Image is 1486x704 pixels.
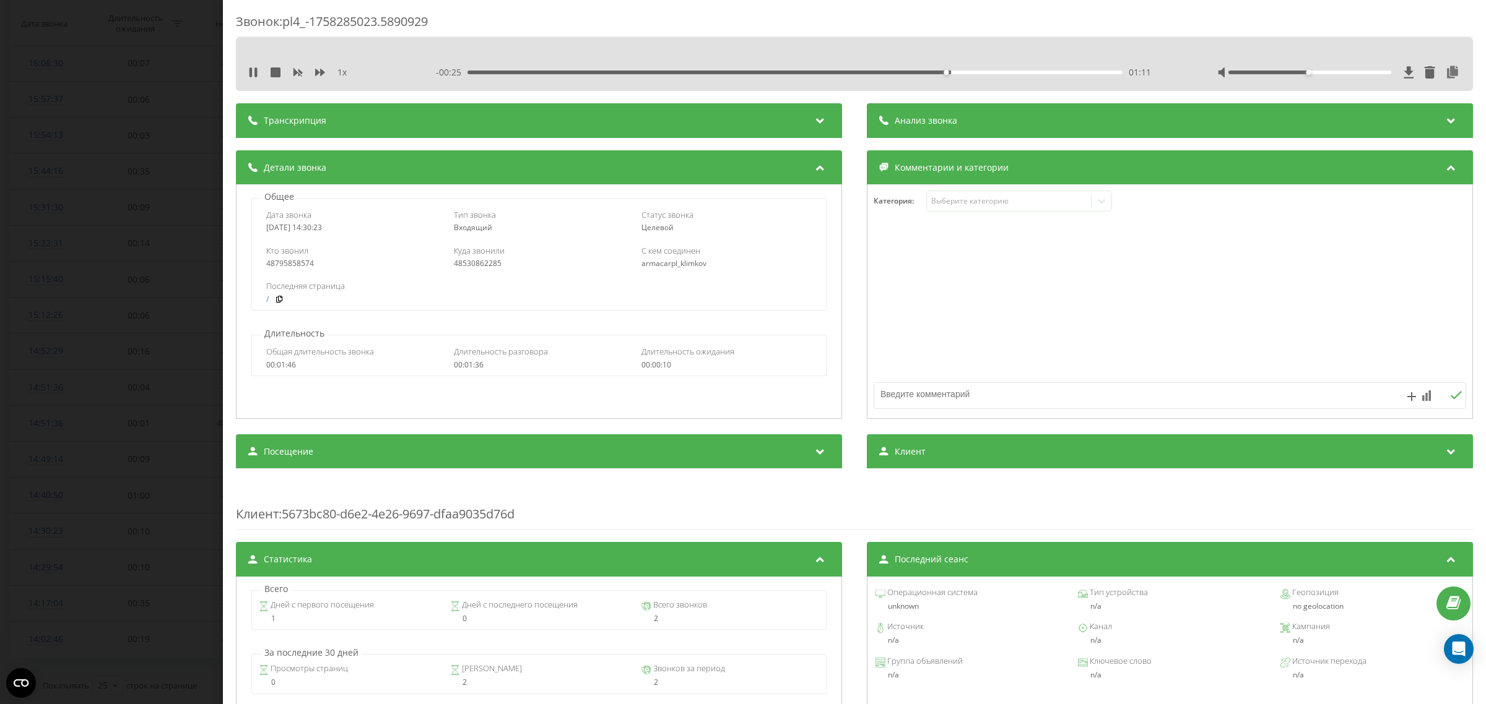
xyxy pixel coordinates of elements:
span: Общая длительность звонка [266,346,374,357]
span: Дней с первого посещения [269,599,374,611]
div: unknown [876,602,1059,611]
span: Дней с последнего посещения [460,599,578,611]
div: 0 [259,678,437,687]
button: Open CMP widget [6,668,36,698]
span: Кампания [1290,620,1330,633]
div: 00:01:46 [266,361,437,369]
span: Входящий [454,222,492,233]
span: Статус звонка [641,209,693,220]
div: : 5673bc80-d6e2-4e26-9697-dfaa9035d76d [236,481,1473,530]
span: Кто звонил [266,245,308,256]
span: Комментарии и категории [895,161,1009,174]
span: Транскрипция [264,114,326,127]
a: / [266,295,269,304]
div: no geolocation [1280,602,1464,611]
span: Геопозиция [1290,586,1339,599]
span: С кем соединен [641,245,700,256]
span: Дата звонка [266,209,311,220]
p: Общее [261,191,297,203]
span: [PERSON_NAME] [460,663,522,675]
div: n/a [876,671,1059,679]
div: n/a [1078,636,1262,645]
div: Звонок : pl4_-1758285023.5890929 [236,13,1473,37]
div: n/a [1078,602,1262,611]
span: Последний сеанс [895,553,968,565]
p: Длительность [261,327,328,340]
div: Accessibility label [944,70,949,75]
div: 1 [259,614,437,623]
div: 48530862285 [454,259,624,268]
p: За последние 30 дней [261,646,362,659]
span: Куда звонили [454,245,505,256]
span: Целевой [641,222,674,233]
div: Выберите категорию [931,196,1086,206]
span: 01:11 [1129,66,1151,79]
span: Звонков за период [651,663,725,675]
span: Источник [885,620,924,633]
div: [DATE] 14:30:23 [266,223,437,232]
span: Источник перехода [1290,655,1367,668]
div: 2 [641,678,819,687]
div: 00:01:36 [454,361,624,369]
span: Клиент [236,505,279,522]
div: 00:00:10 [641,361,812,369]
div: n/a [1293,671,1464,679]
span: Группа объявлений [885,655,963,668]
span: - 00:25 [436,66,467,79]
div: 0 [450,614,628,623]
span: 1 x [337,66,347,79]
div: n/a [1078,671,1262,679]
div: Open Intercom Messenger [1444,634,1474,664]
span: Последняя страница [266,280,345,291]
span: Детали звонка [264,161,326,174]
div: n/a [876,636,1059,645]
span: Длительность ожидания [641,346,734,357]
span: Ключевое слово [1088,655,1152,668]
span: Операционная система [885,586,978,599]
span: Посещение [264,445,313,458]
span: Анализ звонка [895,114,957,127]
span: Статистика [264,553,312,565]
span: Всего звонков [651,599,707,611]
span: Просмотры страниц [269,663,348,675]
div: 48795858574 [266,259,437,268]
p: Всего [261,583,291,595]
span: Длительность разговора [454,346,548,357]
div: armacarpl_klimkov [641,259,812,268]
span: Клиент [895,445,926,458]
h4: Категория : [874,197,926,205]
div: Accessibility label [1306,70,1311,75]
span: Тип устройства [1088,586,1148,599]
div: n/a [1280,636,1464,645]
div: 2 [450,678,628,687]
span: Тип звонка [454,209,496,220]
span: Канал [1088,620,1112,633]
div: 2 [641,614,819,623]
